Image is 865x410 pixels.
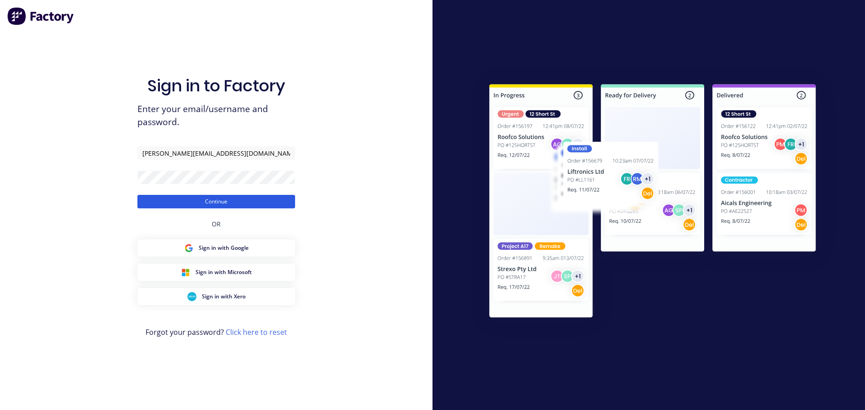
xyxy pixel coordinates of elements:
[187,292,196,301] img: Xero Sign in
[147,76,285,95] h1: Sign in to Factory
[146,327,287,338] span: Forgot your password?
[202,293,246,301] span: Sign in with Xero
[184,243,193,252] img: Google Sign in
[7,7,75,25] img: Factory
[137,288,295,305] button: Xero Sign inSign in with Xero
[137,146,295,160] input: Email/Username
[226,327,287,337] a: Click here to reset
[199,244,249,252] span: Sign in with Google
[196,268,252,276] span: Sign in with Microsoft
[181,268,190,277] img: Microsoft Sign in
[469,66,836,339] img: Sign in
[137,264,295,281] button: Microsoft Sign inSign in with Microsoft
[137,195,295,208] button: Continue
[137,239,295,257] button: Google Sign inSign in with Google
[137,103,295,129] span: Enter your email/username and password.
[212,208,221,239] div: OR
